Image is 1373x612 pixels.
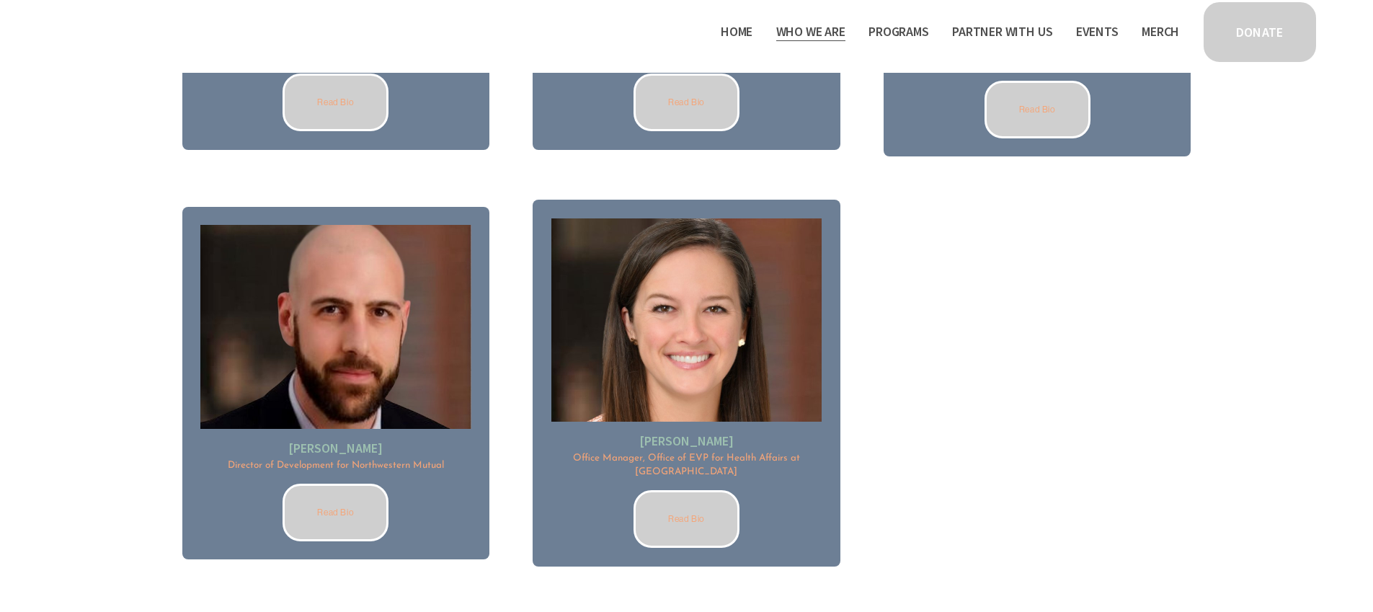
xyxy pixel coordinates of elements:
a: Read Bio [283,484,388,541]
a: Read Bio [283,74,388,131]
a: folder dropdown [868,20,929,43]
a: folder dropdown [776,20,845,43]
a: Read Bio [634,490,739,548]
a: Read Bio [634,74,739,131]
a: Read Bio [985,81,1090,138]
span: Partner With Us [952,22,1052,43]
h2: [PERSON_NAME] [200,440,471,456]
p: Director of Development for Northwestern Mutual [200,459,471,473]
p: Office Manager, Office of EVP for Health Affairs at [GEOGRAPHIC_DATA] [551,452,822,479]
span: Programs [868,22,929,43]
a: Events [1076,20,1119,43]
span: Who We Are [776,22,845,43]
a: Merch [1142,20,1179,43]
a: folder dropdown [952,20,1052,43]
h2: [PERSON_NAME] [551,433,822,449]
a: Home [721,20,752,43]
